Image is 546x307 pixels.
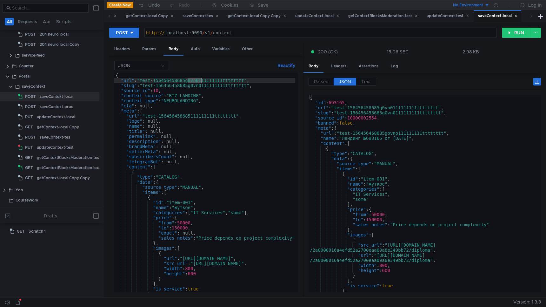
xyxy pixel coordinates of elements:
[25,102,36,112] span: POST
[37,143,74,152] div: updateContext-test
[22,82,45,91] div: saveContext
[354,60,383,72] div: Assertions
[16,185,23,195] div: Ydo
[40,102,74,112] div: saveContext-prod
[186,43,205,55] div: Auth
[12,4,85,11] input: Search...
[116,29,128,36] div: POST
[25,173,33,183] span: GET
[183,13,219,19] div: saveContext-tes
[107,2,133,8] button: Create New
[275,62,298,69] button: Beautify
[164,0,194,10] button: Redo
[502,28,530,38] button: RUN
[237,43,258,55] div: Other
[40,133,70,142] div: saveContext-tes
[29,227,46,236] div: Scratch 1
[25,112,33,122] span: PUT
[295,13,339,19] div: updateContext-local
[318,48,338,55] span: 200 (OK)
[339,79,351,85] span: JSON
[37,173,90,183] div: getContext-local Copy Copy
[528,1,542,9] div: Log In
[44,212,57,220] div: Drafts
[40,40,79,49] div: 204 neuro local Copy
[19,61,34,71] div: Counter
[25,163,33,173] span: GET
[54,18,73,25] button: Scripts
[148,1,160,9] div: Undo
[163,43,183,56] div: Body
[314,79,329,85] span: Parsed
[126,13,174,19] div: getContext-local Copy
[25,153,33,162] span: GET
[326,60,351,72] div: Headers
[427,13,469,19] div: updateContext-test
[25,143,33,152] span: PUT
[40,30,69,39] div: 204 neuro local
[348,13,418,19] div: getContextBlocksModeration-test
[361,79,371,85] span: Text
[37,122,79,132] div: getContext-local Copy
[303,60,323,73] div: Body
[453,2,483,8] div: No Environment
[109,28,139,38] button: POST
[133,0,164,10] button: Undo
[179,1,190,9] div: Redo
[37,153,101,162] div: getContextBlocksModeration-test
[16,195,38,205] div: CourseWork
[207,43,235,55] div: Variables
[513,297,541,307] span: Version: 1.3.3
[228,13,286,19] div: getContext-local Copy Copy
[387,49,409,55] div: 15.06 SEC
[463,49,479,55] div: 2.98 KB
[40,92,73,101] div: saveContext-local
[17,227,25,236] span: GET
[386,60,403,72] div: Log
[25,133,36,142] span: POST
[221,1,238,9] div: Cookies
[25,122,33,132] span: GET
[19,72,30,81] div: Postal
[5,18,14,25] button: All
[258,3,268,7] div: Save
[37,112,75,122] div: updateContext-local
[41,18,52,25] button: Api
[25,92,36,101] span: POST
[25,40,36,49] span: POST
[478,13,517,19] div: saveContext-local
[37,163,102,173] div: getContextBlocksModeration-local
[22,51,45,60] div: service-feed
[25,30,36,39] span: POST
[109,43,135,55] div: Headers
[137,43,161,55] div: Params
[16,18,39,25] button: Requests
